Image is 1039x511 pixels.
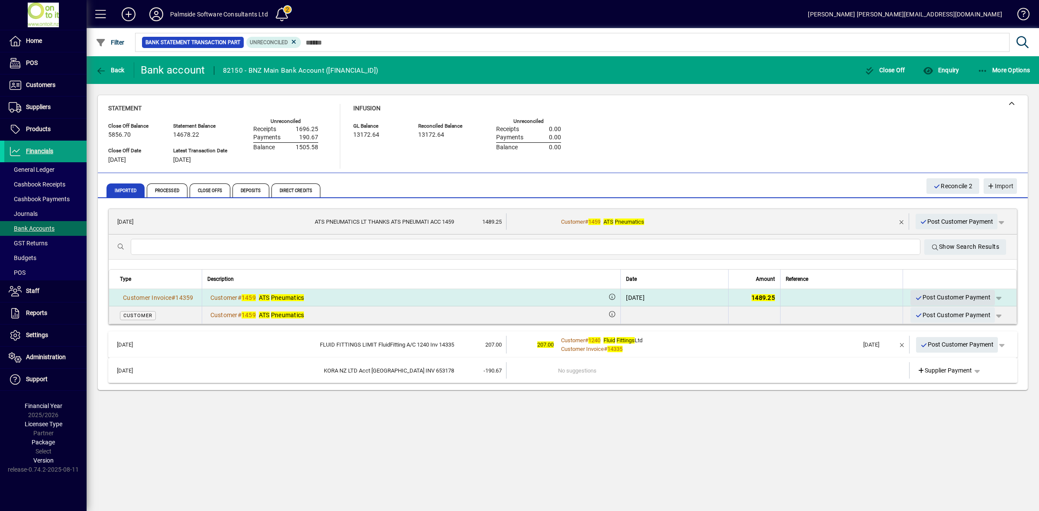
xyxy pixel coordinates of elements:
span: 0.00 [549,134,561,141]
span: -190.67 [484,367,502,374]
a: Cashbook Receipts [4,177,87,192]
span: 1505.58 [296,144,318,151]
span: Post Customer Payment [915,290,991,305]
span: Reports [26,309,47,316]
span: 207.00 [485,341,502,348]
div: 82150 - BNZ Main Bank Account ([FINANCIAL_ID]) [223,64,378,77]
a: Customer#1459 [558,217,603,226]
span: Back [96,67,125,74]
span: Products [26,125,51,132]
em: Fluid [603,337,615,344]
span: Journals [9,210,38,217]
a: POS [4,52,87,74]
em: Fittings [616,337,635,344]
span: Bank Accounts [9,225,55,232]
button: More Options [975,62,1033,78]
span: Latest Transaction Date [173,148,227,154]
span: Customer Invoice [561,346,604,352]
span: Version [33,457,54,464]
a: Administration [4,347,87,368]
span: Cashbook Payments [9,196,70,202]
span: 13172.64 [353,132,379,138]
span: Receipts [253,126,276,133]
a: Products [4,119,87,140]
div: ATS PNEUMATICS LT THANKS ATS PNEUMATI ACC 1459 [154,218,454,226]
span: Processed [147,183,187,197]
button: Show Search Results [924,239,1006,255]
app-page-header-button: Back [87,62,134,78]
span: 13172.64 [418,132,444,138]
span: # [238,312,242,318]
button: Post Customer Payment [916,214,998,229]
mat-expansion-panel-header: [DATE]FLUID FITTINGS LIMIT FluidFitting A/C 1240 Inv 14335207.00207.00Customer#1240Fluid Fittings... [108,331,1017,358]
button: Filter [94,35,127,50]
a: Supplier Payment [914,363,976,378]
span: Show Search Results [931,240,999,254]
span: 207.00 [537,341,554,348]
span: Customers [26,81,55,88]
a: Knowledge Base [1011,2,1028,30]
div: [DATE] [863,341,895,349]
span: Amount [756,274,775,284]
button: Post Customer Payment [910,307,995,323]
td: [DATE] [113,213,154,230]
label: Unreconciled [513,119,544,124]
em: Pneumatics [271,312,304,318]
em: Pneumatics [271,294,304,301]
span: Close Offs [190,183,230,197]
em: ATS [259,312,270,318]
span: # [585,219,588,225]
span: More Options [978,67,1030,74]
button: Add [115,6,142,22]
a: Journals [4,206,87,221]
span: Administration [26,354,66,360]
div: [PERSON_NAME] [PERSON_NAME][EMAIL_ADDRESS][DOMAIN_NAME] [808,7,1002,21]
em: 1459 [588,219,600,225]
a: Staff [4,280,87,302]
span: Filter [96,39,125,46]
span: Customer [210,294,238,301]
span: # [585,337,588,344]
a: Home [4,30,87,52]
span: [DATE] [108,157,126,164]
span: Deposits [232,183,269,197]
a: Customer#1459 [207,293,259,302]
button: Enquiry [921,62,961,78]
span: 0.00 [549,144,561,151]
span: Financial Year [25,402,62,409]
span: Unreconciled [250,39,288,45]
span: POS [9,269,26,276]
span: Financials [26,148,53,154]
span: Post Customer Payment [920,215,994,229]
span: POS [26,59,38,66]
span: Description [207,274,234,284]
span: 14359 [175,294,193,301]
span: Bank Statement Transaction Part [145,38,240,47]
span: Customer [561,219,585,225]
span: Suppliers [26,103,51,110]
td: No suggestions [558,362,859,379]
span: Supplier Payment [917,366,972,375]
span: Package [32,439,55,446]
a: Customer#1240 [558,336,603,345]
span: Home [26,37,42,44]
span: General Ledger [9,166,55,173]
a: GST Returns [4,236,87,251]
a: Customer Invoice#14335 [558,344,626,354]
button: Post Customer Payment [916,337,998,353]
span: Close Off Balance [108,123,160,129]
a: POS [4,265,87,280]
a: Reports [4,302,87,324]
a: Budgets [4,251,87,265]
span: Date [626,274,637,284]
em: 1459 [242,312,256,318]
a: Bank Accounts [4,221,87,236]
a: Suppliers [4,96,87,118]
span: Support [26,376,48,382]
span: # [238,294,242,301]
span: Payments [496,134,523,141]
span: # [171,294,175,301]
span: 1489.25 [752,294,775,301]
a: Settings [4,325,87,346]
span: Import [987,179,1013,193]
